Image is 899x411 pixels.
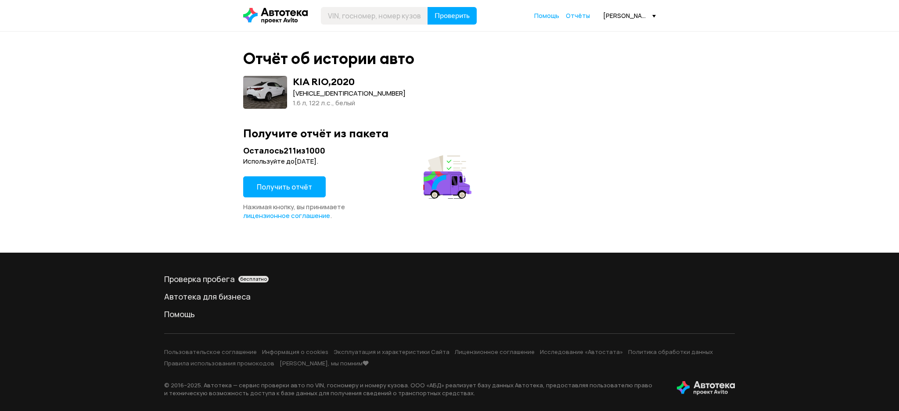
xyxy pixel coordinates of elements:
div: [VEHICLE_IDENTIFICATION_NUMBER] [293,89,406,98]
div: Отчёт об истории авто [243,49,414,68]
a: лицензионное соглашение [243,211,330,220]
span: лицензионное соглашение [243,211,330,220]
div: Используйте до [DATE] . [243,157,474,166]
span: Проверить [435,12,470,19]
a: Помощь [534,11,559,20]
a: [PERSON_NAME], мы помним [280,359,369,367]
a: Правила использования промокодов [164,359,274,367]
input: VIN, госномер, номер кузова [321,7,428,25]
a: Политика обработки данных [628,348,713,356]
div: Проверка пробега [164,274,735,284]
button: Получить отчёт [243,176,326,197]
div: 1.6 л, 122 л.c., белый [293,98,406,108]
button: Проверить [428,7,477,25]
img: tWS6KzJlK1XUpy65r7uaHVIs4JI6Dha8Nraz9T2hA03BhoCc4MtbvZCxBLwJIh+mQSIAkLBJpqMoKVdP8sONaFJLCz6I0+pu7... [677,381,735,395]
span: бесплатно [240,276,267,282]
a: Отчёты [566,11,590,20]
div: Осталось 211 из 1000 [243,145,474,156]
div: [PERSON_NAME][EMAIL_ADDRESS][DOMAIN_NAME] [603,11,656,20]
div: Получите отчёт из пакета [243,126,656,140]
div: KIA RIO , 2020 [293,76,355,87]
a: Автотека для бизнеса [164,291,735,302]
a: Помощь [164,309,735,319]
span: Нажимая кнопку, вы принимаете . [243,202,345,220]
a: Пользовательское соглашение [164,348,257,356]
a: Исследование «Автостата» [540,348,623,356]
a: Информация о cookies [262,348,328,356]
a: Эксплуатация и характеристики Сайта [334,348,449,356]
span: Получить отчёт [257,182,312,192]
p: © 2016– 2025 . Автотека — сервис проверки авто по VIN, госномеру и номеру кузова. ООО «АБД» реали... [164,381,663,397]
a: Лицензионное соглашение [455,348,535,356]
a: Проверка пробегабесплатно [164,274,735,284]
